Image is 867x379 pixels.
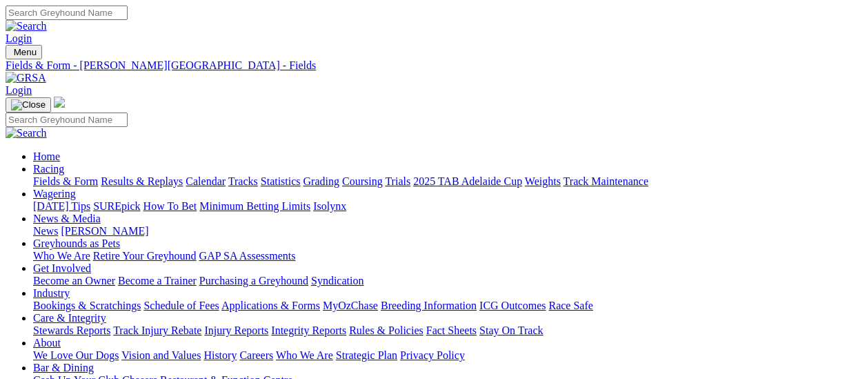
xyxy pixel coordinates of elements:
div: Racing [33,175,861,188]
img: Search [6,20,47,32]
a: Strategic Plan [336,349,397,361]
a: Wagering [33,188,76,200]
a: Racing [33,163,64,175]
div: Get Involved [33,275,861,287]
img: Close [11,99,46,110]
a: Track Injury Rebate [113,324,201,336]
a: SUREpick [93,200,140,212]
a: Results & Replays [101,175,183,187]
button: Toggle navigation [6,45,42,59]
a: Privacy Policy [400,349,465,361]
input: Search [6,113,128,127]
div: Wagering [33,200,861,213]
a: Greyhounds as Pets [33,237,120,249]
a: Applications & Forms [221,300,320,311]
a: ICG Outcomes [479,300,546,311]
button: Toggle navigation [6,97,51,113]
a: Industry [33,287,70,299]
a: [PERSON_NAME] [61,225,148,237]
a: Who We Are [276,349,333,361]
a: Syndication [311,275,363,286]
a: Stay On Track [479,324,543,336]
a: [DATE] Tips [33,200,90,212]
a: We Love Our Dogs [33,349,119,361]
div: Care & Integrity [33,324,861,337]
span: Menu [14,47,37,57]
a: Tracks [228,175,258,187]
img: GRSA [6,72,46,84]
div: Industry [33,300,861,312]
a: Weights [525,175,561,187]
a: Minimum Betting Limits [199,200,310,212]
a: Trials [385,175,410,187]
img: Search [6,127,47,139]
a: News & Media [33,213,101,224]
a: News [33,225,58,237]
a: About [33,337,61,349]
a: Bookings & Scratchings [33,300,141,311]
a: Injury Reports [204,324,268,336]
a: Login [6,84,32,96]
a: How To Bet [143,200,197,212]
a: Home [33,150,60,162]
a: Care & Integrity [33,312,106,324]
a: Coursing [342,175,383,187]
a: Breeding Information [381,300,477,311]
a: Fields & Form - [PERSON_NAME][GEOGRAPHIC_DATA] - Fields [6,59,861,72]
a: Isolynx [313,200,346,212]
a: Rules & Policies [349,324,423,336]
a: GAP SA Assessments [199,250,296,262]
a: Login [6,32,32,44]
a: Fields & Form [33,175,98,187]
a: Fact Sheets [426,324,477,336]
img: logo-grsa-white.png [54,97,65,108]
div: About [33,349,861,362]
a: MyOzChase [323,300,378,311]
a: Become a Trainer [118,275,197,286]
a: Vision and Values [121,349,201,361]
a: Retire Your Greyhound [93,250,197,262]
a: Track Maintenance [564,175,648,187]
a: History [203,349,237,361]
a: Become an Owner [33,275,115,286]
input: Search [6,6,128,20]
a: Stewards Reports [33,324,110,336]
a: Purchasing a Greyhound [199,275,308,286]
a: Grading [303,175,339,187]
a: Integrity Reports [271,324,346,336]
a: Get Involved [33,262,91,274]
a: Calendar [186,175,226,187]
a: 2025 TAB Adelaide Cup [413,175,522,187]
a: Bar & Dining [33,362,94,373]
a: Statistics [261,175,301,187]
div: Greyhounds as Pets [33,250,861,262]
a: Schedule of Fees [143,300,219,311]
a: Who We Are [33,250,90,262]
a: Careers [239,349,273,361]
div: News & Media [33,225,861,237]
a: Race Safe [548,300,592,311]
